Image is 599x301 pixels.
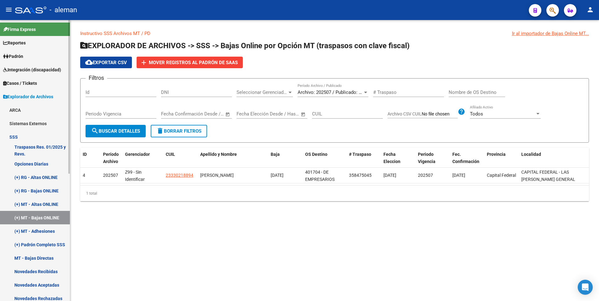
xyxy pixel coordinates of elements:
[161,111,181,117] input: Start date
[484,148,519,168] datatable-header-cell: Provincia
[3,26,36,33] span: Firma Express
[300,111,307,118] button: Open calendar
[3,93,53,100] span: Explorador de Archivos
[156,128,201,134] span: Borrar Filtros
[3,53,23,60] span: Padrón
[198,148,268,168] datatable-header-cell: Apellido y Nombre
[349,152,371,157] span: # Traspaso
[200,152,237,157] span: Apellido y Nombre
[346,148,381,168] datatable-header-cell: # Traspaso
[86,125,146,137] button: Buscar Detalles
[83,152,87,157] span: ID
[103,152,119,164] span: Período Archivo
[156,127,164,135] mat-icon: delete
[305,170,344,196] span: 401704 - DE EMPRESARIOS PROFESIONALES Y MONOTRIBUTISTAS
[166,152,175,157] span: CUIL
[237,89,287,95] span: Seleccionar Gerenciador
[521,170,576,189] span: CAPITAL FEDERAL - LAS [PERSON_NAME] GENERAL [PERSON_NAME].(1801-230
[80,31,150,36] a: Instructivo SSS Archivos MT / PD
[85,59,93,66] mat-icon: cloud_download
[224,111,232,118] button: Open calendar
[452,152,479,164] span: Fec. Confirmación
[49,3,77,17] span: - aleman
[101,148,122,168] datatable-header-cell: Período Archivo
[151,125,207,137] button: Borrar Filtros
[422,111,458,117] input: Archivo CSV CUIL
[487,173,516,178] span: Capital Federal
[452,173,465,178] span: [DATE]
[305,152,327,157] span: OS Destino
[388,111,422,116] span: Archivo CSV CUIL
[91,127,99,135] mat-icon: search
[163,148,198,168] datatable-header-cell: CUIL
[137,57,243,68] button: Mover registros al PADRÓN de SAAS
[381,148,415,168] datatable-header-cell: Fecha Eleccion
[383,173,396,178] span: [DATE]
[418,152,435,164] span: Periodo Vigencia
[268,148,303,168] datatable-header-cell: Baja
[487,152,506,157] span: Provincia
[458,108,465,115] mat-icon: help
[187,111,217,117] input: End date
[80,148,101,168] datatable-header-cell: ID
[103,173,118,178] span: 202507
[263,111,293,117] input: End date
[578,280,593,295] div: Open Intercom Messenger
[512,30,589,37] div: Ir al importador de Bajas Online MT...
[3,39,26,46] span: Reportes
[237,111,257,117] input: Start date
[125,152,150,157] span: Gerenciador
[298,89,374,95] span: Archivo: 202507 / Publicado: 202506
[271,152,280,157] span: Baja
[470,111,483,117] span: Todos
[586,6,594,13] mat-icon: person
[149,60,238,65] span: Mover registros al PADRÓN de SAAS
[91,128,140,134] span: Buscar Detalles
[5,6,13,13] mat-icon: menu
[450,148,484,168] datatable-header-cell: Fec. Confirmación
[519,148,589,168] datatable-header-cell: Localidad
[521,152,541,157] span: Localidad
[3,66,61,73] span: Integración (discapacidad)
[122,148,163,168] datatable-header-cell: Gerenciador
[85,60,127,65] span: Exportar CSV
[140,59,148,66] mat-icon: add
[80,186,589,201] div: 1 total
[166,173,193,178] span: 23330218894
[415,148,450,168] datatable-header-cell: Periodo Vigencia
[418,173,433,178] span: 202507
[303,148,346,168] datatable-header-cell: OS Destino
[383,152,400,164] span: Fecha Eleccion
[200,173,234,178] span: [PERSON_NAME]
[271,172,300,179] div: [DATE]
[80,57,132,68] button: Exportar CSV
[125,170,145,182] span: Z99 - Sin Identificar
[83,173,85,178] span: 4
[349,173,372,178] span: 358475045
[3,80,37,87] span: Casos / Tickets
[80,41,409,50] span: EXPLORADOR DE ARCHIVOS -> SSS -> Bajas Online por Opción MT (traspasos con clave fiscal)
[86,74,107,82] h3: Filtros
